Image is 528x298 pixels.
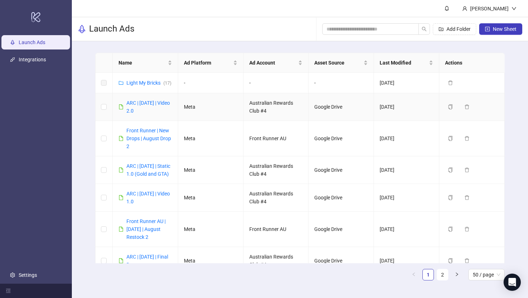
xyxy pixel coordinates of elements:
[423,269,434,280] a: 1
[464,167,469,172] span: delete
[437,269,448,280] li: 2
[244,121,309,156] td: Front Runner AU
[178,121,244,156] td: Meta
[451,269,463,280] button: right
[19,272,37,278] a: Settings
[309,212,374,247] td: Google Drive
[467,5,511,13] div: [PERSON_NAME]
[309,184,374,212] td: Google Drive
[437,269,448,280] a: 2
[249,59,297,67] span: Ad Account
[178,73,244,93] td: -
[448,80,453,85] span: delete
[6,288,11,293] span: menu-fold
[119,136,124,141] span: file
[412,272,416,276] span: left
[126,80,171,86] a: Light My Bricks(17)
[464,136,469,141] span: delete
[462,6,467,11] span: user
[126,191,170,204] a: ARC | [DATE] | Video 1.0
[439,53,505,73] th: Actions
[314,59,362,67] span: Asset Source
[433,23,476,35] button: Add Folder
[19,39,45,45] a: Launch Ads
[448,258,453,263] span: copy
[468,269,505,280] div: Page Size
[374,156,439,184] td: [DATE]
[448,104,453,109] span: copy
[244,73,309,93] td: -
[244,212,309,247] td: Front Runner AU
[126,218,166,240] a: Front Runner AU | [DATE] | August Restock 2
[178,156,244,184] td: Meta
[448,167,453,172] span: copy
[119,104,124,109] span: file
[374,247,439,275] td: [DATE]
[244,93,309,121] td: Australian Rewards Club #4
[444,6,449,11] span: bell
[126,100,170,114] a: ARC | [DATE] | Video 2.0
[374,93,439,121] td: [DATE]
[374,73,439,93] td: [DATE]
[446,26,471,32] span: Add Folder
[374,184,439,212] td: [DATE]
[422,27,427,32] span: search
[119,195,124,200] span: file
[244,247,309,275] td: Australian Rewards Club #4
[455,272,459,276] span: right
[479,23,522,35] button: New Sheet
[78,25,86,33] span: rocket
[422,269,434,280] li: 1
[464,195,469,200] span: delete
[178,53,244,73] th: Ad Platform
[119,167,124,172] span: file
[464,104,469,109] span: delete
[126,163,170,177] a: ARC | [DATE] | Static 1.0 (Gold and GTA)
[493,26,517,32] span: New Sheet
[408,269,420,280] button: left
[19,57,46,62] a: Integrations
[163,81,171,86] span: ( 17 )
[244,53,309,73] th: Ad Account
[448,136,453,141] span: copy
[126,128,171,149] a: Front Runner | New Drops | August Drop 2
[464,227,469,232] span: delete
[380,59,427,67] span: Last Modified
[178,247,244,275] td: Meta
[439,27,444,32] span: folder-add
[448,195,453,200] span: copy
[119,59,166,67] span: Name
[485,27,490,32] span: plus-square
[178,212,244,247] td: Meta
[309,93,374,121] td: Google Drive
[408,269,420,280] li: Previous Page
[309,156,374,184] td: Google Drive
[464,258,469,263] span: delete
[374,53,439,73] th: Last Modified
[178,184,244,212] td: Meta
[451,269,463,280] li: Next Page
[126,254,168,268] a: ARC | [DATE] | Final Days
[119,258,124,263] span: file
[89,23,134,35] h3: Launch Ads
[309,247,374,275] td: Google Drive
[244,156,309,184] td: Australian Rewards Club #4
[113,53,178,73] th: Name
[374,212,439,247] td: [DATE]
[309,121,374,156] td: Google Drive
[178,93,244,121] td: Meta
[504,274,521,291] div: Open Intercom Messenger
[244,184,309,212] td: Australian Rewards Club #4
[374,121,439,156] td: [DATE]
[309,53,374,73] th: Asset Source
[309,73,374,93] td: -
[511,6,517,11] span: down
[448,227,453,232] span: copy
[184,59,232,67] span: Ad Platform
[119,227,124,232] span: file
[473,269,500,280] span: 50 / page
[119,80,124,85] span: folder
